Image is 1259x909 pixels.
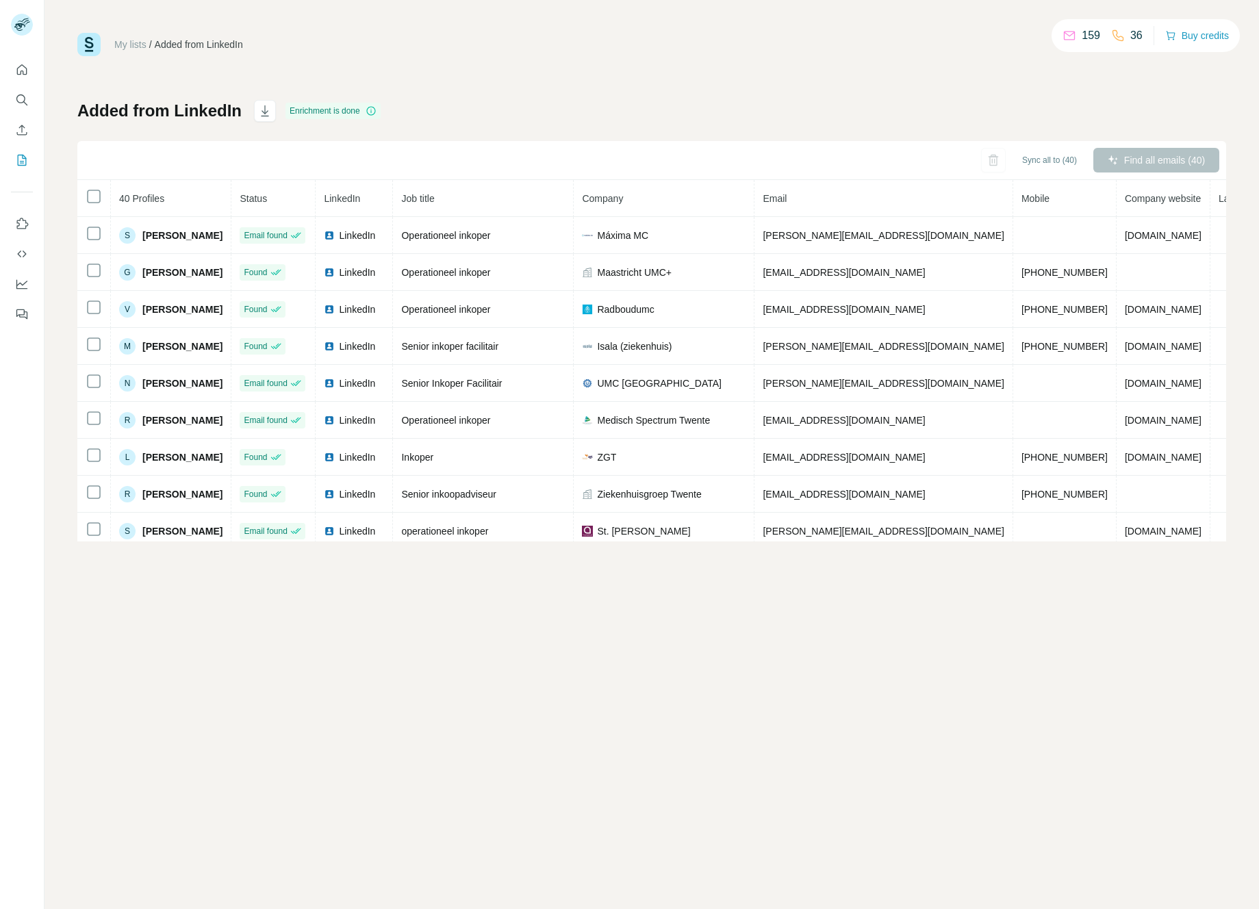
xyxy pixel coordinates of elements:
[339,524,375,538] span: LinkedIn
[119,227,136,244] div: S
[763,415,925,426] span: [EMAIL_ADDRESS][DOMAIN_NAME]
[324,267,335,278] img: LinkedIn logo
[1125,193,1201,204] span: Company website
[244,340,267,353] span: Found
[119,264,136,281] div: G
[324,489,335,500] img: LinkedIn logo
[324,304,335,315] img: LinkedIn logo
[1125,378,1201,389] span: [DOMAIN_NAME]
[77,33,101,56] img: Surfe Logo
[597,413,710,427] span: Medisch Spectrum Twente
[155,38,243,51] div: Added from LinkedIn
[597,524,690,538] span: St. [PERSON_NAME]
[142,266,222,279] span: [PERSON_NAME]
[763,452,925,463] span: [EMAIL_ADDRESS][DOMAIN_NAME]
[285,103,381,119] div: Enrichment is done
[339,413,375,427] span: LinkedIn
[119,486,136,502] div: R
[244,229,287,242] span: Email found
[401,452,433,463] span: Inkoper
[11,302,33,327] button: Feedback
[11,148,33,172] button: My lists
[401,304,490,315] span: Operationeel inkoper
[582,193,623,204] span: Company
[119,449,136,465] div: L
[401,193,434,204] span: Job title
[11,118,33,142] button: Enrich CSV
[1021,341,1108,352] span: [PHONE_NUMBER]
[119,375,136,392] div: N
[401,378,502,389] span: Senior Inkoper Facilitair
[401,267,490,278] span: Operationeel inkoper
[597,266,672,279] span: Maastricht UMC+
[582,378,593,389] img: company-logo
[119,193,164,204] span: 40 Profiles
[1125,526,1201,537] span: [DOMAIN_NAME]
[11,57,33,82] button: Quick start
[324,526,335,537] img: LinkedIn logo
[244,414,287,426] span: Email found
[324,378,335,389] img: LinkedIn logo
[244,451,267,463] span: Found
[339,340,375,353] span: LinkedIn
[11,242,33,266] button: Use Surfe API
[240,193,267,204] span: Status
[11,88,33,112] button: Search
[597,229,648,242] span: Máxima MC
[142,413,222,427] span: [PERSON_NAME]
[244,266,267,279] span: Found
[142,524,222,538] span: [PERSON_NAME]
[11,272,33,296] button: Dashboard
[324,341,335,352] img: LinkedIn logo
[1125,230,1201,241] span: [DOMAIN_NAME]
[142,376,222,390] span: [PERSON_NAME]
[149,38,152,51] li: /
[324,230,335,241] img: LinkedIn logo
[1021,489,1108,500] span: [PHONE_NUMBER]
[11,212,33,236] button: Use Surfe on LinkedIn
[1125,304,1201,315] span: [DOMAIN_NAME]
[582,526,593,537] img: company-logo
[582,415,593,426] img: company-logo
[1021,267,1108,278] span: [PHONE_NUMBER]
[597,487,701,501] span: Ziekenhuisgroep Twente
[244,303,267,316] span: Found
[119,523,136,539] div: S
[401,341,498,352] span: Senior inkoper facilitair
[1022,154,1077,166] span: Sync all to (40)
[142,450,222,464] span: [PERSON_NAME]
[119,301,136,318] div: V
[597,376,722,390] span: UMC [GEOGRAPHIC_DATA]
[339,229,375,242] span: LinkedIn
[763,230,1004,241] span: [PERSON_NAME][EMAIL_ADDRESS][DOMAIN_NAME]
[1021,304,1108,315] span: [PHONE_NUMBER]
[1021,193,1050,204] span: Mobile
[339,376,375,390] span: LinkedIn
[763,489,925,500] span: [EMAIL_ADDRESS][DOMAIN_NAME]
[597,450,616,464] span: ZGT
[1130,27,1143,44] p: 36
[1125,452,1201,463] span: [DOMAIN_NAME]
[324,452,335,463] img: LinkedIn logo
[142,487,222,501] span: [PERSON_NAME]
[1125,341,1201,352] span: [DOMAIN_NAME]
[401,230,490,241] span: Operationeel inkoper
[401,415,490,426] span: Operationeel inkoper
[339,266,375,279] span: LinkedIn
[597,303,654,316] span: Radboudumc
[1013,150,1086,170] button: Sync all to (40)
[763,378,1004,389] span: [PERSON_NAME][EMAIL_ADDRESS][DOMAIN_NAME]
[1082,27,1100,44] p: 159
[582,230,593,241] img: company-logo
[401,489,496,500] span: Senior inkoopadviseur
[324,415,335,426] img: LinkedIn logo
[244,377,287,389] span: Email found
[244,488,267,500] span: Found
[597,340,672,353] span: Isala (ziekenhuis)
[142,340,222,353] span: [PERSON_NAME]
[339,303,375,316] span: LinkedIn
[114,39,147,50] a: My lists
[324,193,360,204] span: LinkedIn
[582,304,593,315] img: company-logo
[582,341,593,352] img: company-logo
